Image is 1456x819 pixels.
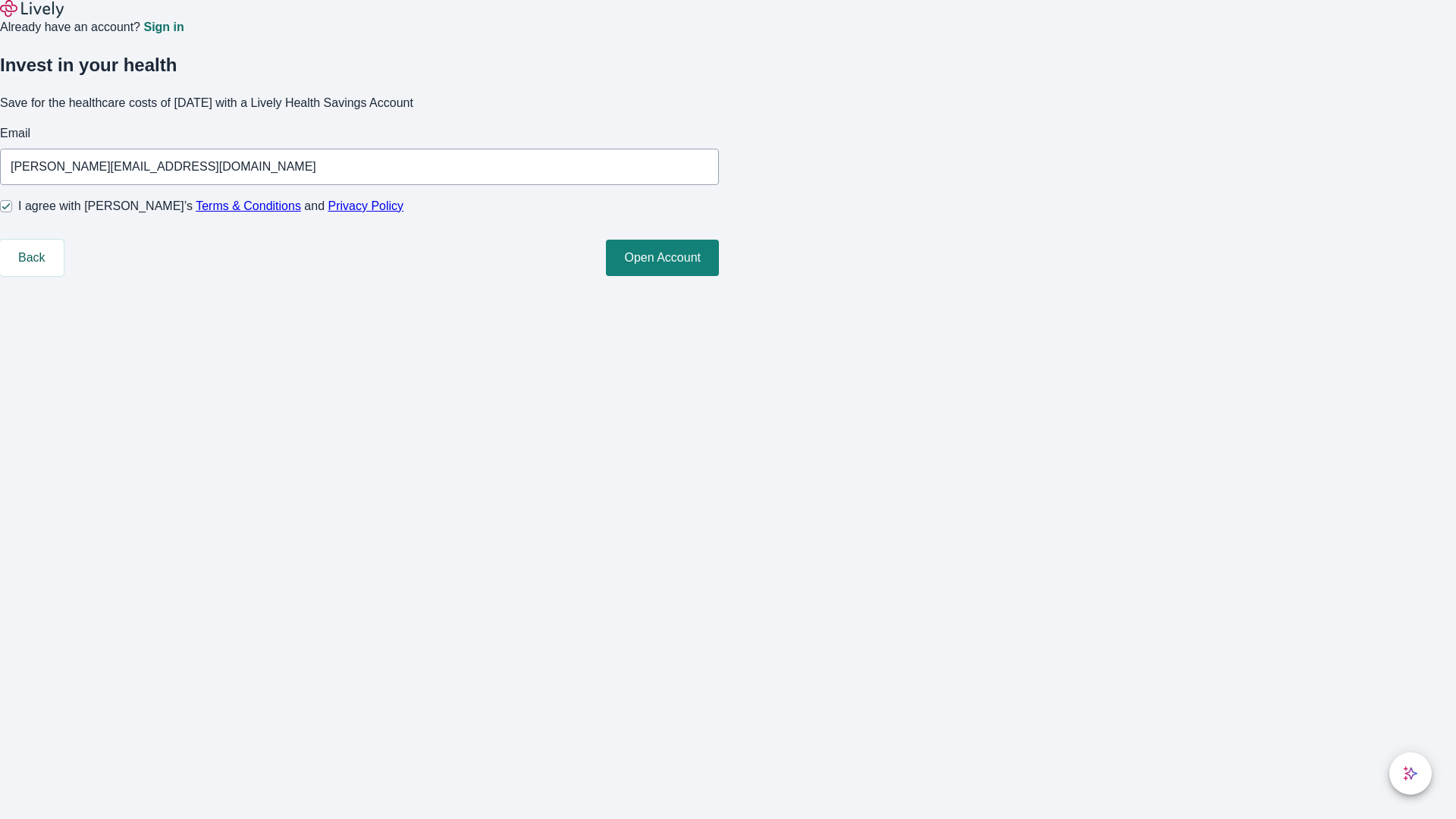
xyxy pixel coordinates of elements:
a: Privacy Policy [328,199,404,212]
a: Terms & Conditions [196,199,301,212]
svg: Lively AI Assistant [1403,766,1418,781]
a: Sign in [143,21,184,33]
span: I agree with [PERSON_NAME]’s and [18,197,403,215]
button: chat [1389,752,1432,795]
button: Open Account [606,240,719,276]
